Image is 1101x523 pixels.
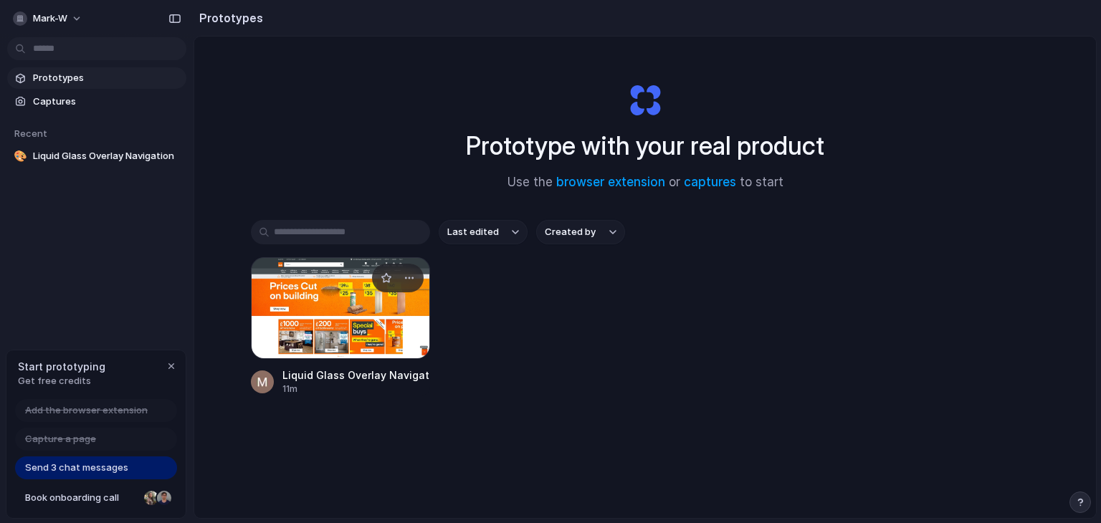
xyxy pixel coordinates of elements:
span: Capture a page [25,432,96,446]
a: captures [684,175,736,189]
span: Liquid Glass Overlay Navigation [33,149,181,163]
a: Captures [7,91,186,112]
h2: Prototypes [194,9,263,27]
span: Book onboarding call [25,491,138,505]
a: 🎨Liquid Glass Overlay Navigation [7,145,186,167]
button: Created by [536,220,625,244]
h1: Prototype with your real product [466,127,824,165]
a: Prototypes [7,67,186,89]
span: Add the browser extension [25,403,148,418]
button: Last edited [439,220,528,244]
div: 11m [282,383,430,395]
span: Get free credits [18,374,105,388]
a: Book onboarding call [15,486,177,509]
span: Created by [545,225,596,239]
button: mark-w [7,7,90,30]
div: 🎨 [13,149,27,163]
span: Last edited [447,225,499,239]
span: Recent [14,128,47,139]
span: mark-w [33,11,67,26]
a: browser extension [556,175,665,189]
span: Prototypes [33,71,181,85]
a: Liquid Glass Overlay NavigationLiquid Glass Overlay Navigation11m [251,257,430,395]
div: Christian Iacullo [156,489,173,507]
span: Send 3 chat messages [25,461,128,475]
div: Nicole Kubica [143,489,160,507]
span: Captures [33,95,181,109]
span: Start prototyping [18,359,105,374]
div: Liquid Glass Overlay Navigation [282,368,430,383]
span: Use the or to start [507,173,783,192]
